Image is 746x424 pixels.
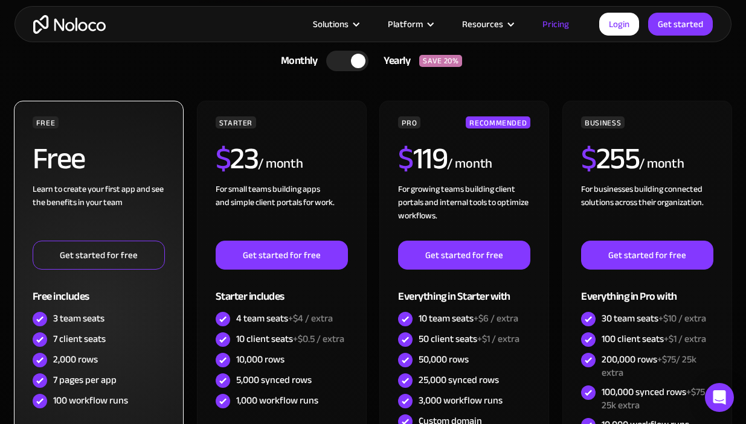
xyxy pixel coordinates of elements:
div: Resources [447,16,527,32]
div: Learn to create your first app and see the benefits in your team ‍ [33,183,165,241]
div: Starter includes [216,270,348,309]
span: +$0.5 / extra [293,330,344,348]
a: Get started for free [33,241,165,270]
div: For growing teams building client portals and internal tools to optimize workflows. [398,183,530,241]
div: 10,000 rows [236,353,285,366]
div: 100,000 synced rows [602,385,713,412]
div: Platform [373,16,447,32]
span: +$1 / extra [664,330,706,348]
div: 10 client seats [236,332,344,346]
a: Get started for free [581,241,713,270]
h2: 255 [581,144,639,174]
div: Resources [462,16,503,32]
div: 100 workflow runs [53,394,128,407]
div: Platform [388,16,423,32]
div: 200,000 rows [602,353,713,379]
a: Pricing [527,16,584,32]
div: 3,000 workflow runs [419,394,503,407]
div: 1,000 workflow runs [236,394,318,407]
div: Solutions [298,16,373,32]
div: 3 team seats [53,312,105,325]
div: FREE [33,116,59,128]
div: 10 team seats [419,312,518,325]
span: +$75/ 25k extra [602,350,696,382]
div: 7 pages per app [53,373,117,387]
a: Login [599,13,639,36]
div: 7 client seats [53,332,106,346]
div: For businesses building connected solutions across their organization. ‍ [581,183,713,241]
span: +$10 / extra [658,309,706,327]
div: Free includes [33,270,165,309]
h2: 23 [216,144,259,174]
div: / month [258,154,303,174]
div: Yearly [368,52,419,70]
span: $ [581,130,596,187]
div: Everything in Pro with [581,270,713,309]
div: 5,000 synced rows [236,373,312,387]
div: 50 client seats [419,332,519,346]
div: STARTER [216,116,256,128]
div: RECOMMENDED [466,116,530,128]
h2: 119 [398,144,447,174]
div: PRO [398,116,420,128]
div: 2,000 rows [53,353,98,366]
span: $ [216,130,231,187]
span: +$4 / extra [288,309,333,327]
a: Get started [648,13,713,36]
div: 25,000 synced rows [419,373,499,387]
a: Get started for free [216,241,348,270]
div: 50,000 rows [419,353,469,366]
div: 4 team seats [236,312,333,325]
a: Get started for free [398,241,530,270]
div: Everything in Starter with [398,270,530,309]
div: SAVE 20% [419,55,462,67]
div: For small teams building apps and simple client portals for work. ‍ [216,183,348,241]
div: 30 team seats [602,312,706,325]
div: Solutions [313,16,349,32]
a: home [33,15,106,34]
div: 100 client seats [602,332,706,346]
span: +$1 / extra [477,330,519,348]
span: +$6 / extra [474,309,518,327]
div: Open Intercom Messenger [705,383,734,412]
div: BUSINESS [581,116,625,128]
div: Monthly [266,52,327,70]
div: / month [447,154,492,174]
span: $ [398,130,413,187]
span: +$75/ 25k extra [602,383,709,414]
h2: Free [33,144,85,174]
div: / month [639,154,684,174]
